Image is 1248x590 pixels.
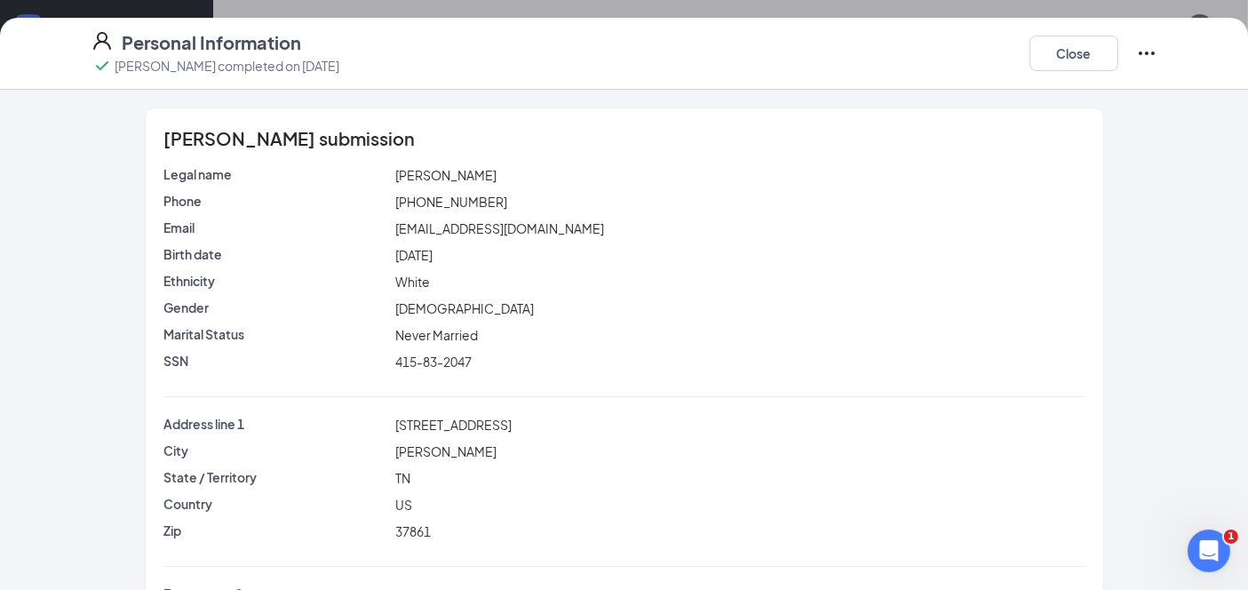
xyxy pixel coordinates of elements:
[395,274,430,290] span: White
[395,167,497,183] span: [PERSON_NAME]
[1188,530,1230,572] iframe: Intercom live chat
[395,300,534,316] span: [DEMOGRAPHIC_DATA]
[163,442,389,459] p: City
[163,522,389,539] p: Zip
[163,272,389,290] p: Ethnicity
[395,194,507,210] span: [PHONE_NUMBER]
[163,415,389,433] p: Address line 1
[395,417,512,433] span: [STREET_ADDRESS]
[163,245,389,263] p: Birth date
[163,299,389,316] p: Gender
[122,30,301,55] h4: Personal Information
[163,352,389,370] p: SSN
[395,247,433,263] span: [DATE]
[395,523,431,539] span: 37861
[395,470,410,486] span: TN
[1224,530,1238,544] span: 1
[91,55,113,76] svg: Checkmark
[163,468,389,486] p: State / Territory
[1029,36,1118,71] button: Close
[395,497,412,513] span: US
[91,30,113,52] svg: User
[395,327,478,343] span: Never Married
[163,165,389,183] p: Legal name
[115,57,339,75] p: [PERSON_NAME] completed on [DATE]
[395,443,497,459] span: [PERSON_NAME]
[395,220,604,236] span: [EMAIL_ADDRESS][DOMAIN_NAME]
[1136,43,1157,64] svg: Ellipses
[163,495,389,513] p: Country
[395,354,472,370] span: 415-83-2047
[163,130,415,147] span: [PERSON_NAME] submission
[163,325,389,343] p: Marital Status
[163,219,389,236] p: Email
[163,192,389,210] p: Phone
